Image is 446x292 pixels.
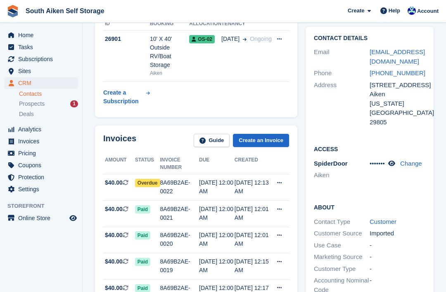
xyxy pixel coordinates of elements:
[4,147,78,159] a: menu
[135,154,160,174] th: Status
[160,178,199,196] div: 8A69B2AE-0022
[348,7,364,15] span: Create
[314,203,425,211] h2: About
[189,17,221,31] th: Allocation
[314,47,370,66] div: Email
[194,134,230,147] a: Guide
[370,229,425,238] div: Imported
[389,7,400,15] span: Help
[135,179,160,187] span: Overdue
[370,118,425,127] div: 29805
[370,90,425,99] div: Aiken
[18,53,68,65] span: Subscriptions
[314,145,425,153] h2: Access
[235,231,272,248] div: [DATE] 12:01 AM
[103,88,145,106] div: Create a Subscription
[18,159,68,171] span: Coupons
[199,205,235,222] div: [DATE] 12:00 AM
[4,41,78,53] a: menu
[135,231,150,240] span: Paid
[370,252,425,262] div: -
[105,231,123,240] span: $40.00
[370,108,425,118] div: [GEOGRAPHIC_DATA]
[135,258,150,266] span: Paid
[18,123,68,135] span: Analytics
[160,257,199,275] div: 8A69B2AE-0019
[4,135,78,147] a: menu
[314,264,370,274] div: Customer Type
[314,241,370,250] div: Use Case
[221,17,272,31] th: Tenancy
[417,7,439,15] span: Account
[233,134,289,147] a: Create an Invoice
[370,99,425,109] div: [US_STATE]
[400,160,422,167] a: Change
[4,123,78,135] a: menu
[189,35,215,43] span: OS-02
[150,69,189,77] div: Aiken
[314,171,370,180] li: Aiken
[18,212,68,224] span: Online Store
[4,77,78,89] a: menu
[18,135,68,147] span: Invoices
[7,5,19,17] img: stora-icon-8386f47178a22dfd0bd8f6a31ec36ba5ce8667c1dd55bd0f319d3a0aa187defe.svg
[103,17,150,31] th: ID
[18,41,68,53] span: Tasks
[370,264,425,274] div: -
[19,90,78,98] a: Contacts
[370,218,396,225] a: Customer
[4,171,78,183] a: menu
[199,178,235,196] div: [DATE] 12:00 AM
[103,134,136,147] h2: Invoices
[19,110,78,119] a: Deals
[314,252,370,262] div: Marketing Source
[221,35,240,43] span: [DATE]
[314,35,425,42] h2: Contact Details
[19,100,45,108] span: Prospects
[4,53,78,65] a: menu
[370,241,425,250] div: -
[18,147,68,159] span: Pricing
[4,212,78,224] a: menu
[370,48,425,65] a: [EMAIL_ADDRESS][DOMAIN_NAME]
[199,154,235,174] th: Due
[235,205,272,222] div: [DATE] 12:01 AM
[103,35,150,43] div: 26901
[199,231,235,248] div: [DATE] 12:00 AM
[250,36,272,42] span: Ongoing
[7,202,82,210] span: Storefront
[4,29,78,41] a: menu
[160,154,199,174] th: Invoice number
[105,178,123,187] span: $40.00
[314,217,370,227] div: Contact Type
[314,81,370,127] div: Address
[160,231,199,248] div: 8A69B2AE-0020
[160,205,199,222] div: 8A69B2AE-0021
[314,69,370,78] div: Phone
[135,205,150,214] span: Paid
[22,4,108,18] a: South Aiken Self Storage
[370,160,385,167] span: •••••••
[19,100,78,108] a: Prospects 1
[105,257,123,266] span: $40.00
[4,183,78,195] a: menu
[18,65,68,77] span: Sites
[150,17,189,31] th: Booking
[235,178,272,196] div: [DATE] 12:13 AM
[18,183,68,195] span: Settings
[150,35,189,69] div: 10' X 40' Outside RV/Boat Storage
[68,213,78,223] a: Preview store
[235,154,272,174] th: Created
[370,69,425,76] a: [PHONE_NUMBER]
[105,205,123,214] span: $40.00
[19,110,34,118] span: Deals
[18,77,68,89] span: CRM
[103,85,150,109] a: Create a Subscription
[4,159,78,171] a: menu
[314,229,370,238] div: Customer Source
[70,100,78,107] div: 1
[235,257,272,275] div: [DATE] 12:15 AM
[18,171,68,183] span: Protection
[4,65,78,77] a: menu
[408,7,416,15] img: Todd Brown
